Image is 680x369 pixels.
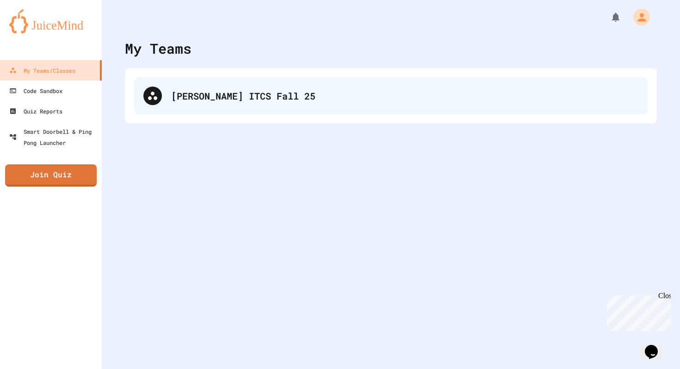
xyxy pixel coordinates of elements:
div: Quiz Reports [9,106,62,117]
div: My Teams/Classes [9,65,75,76]
div: [PERSON_NAME] ITCS Fall 25 [171,89,638,103]
div: My Notifications [593,9,624,25]
img: logo-orange.svg [9,9,93,33]
div: My Teams [125,38,192,59]
div: Chat with us now!Close [4,4,64,59]
a: Join Quiz [5,164,97,187]
div: Code Sandbox [9,85,62,96]
iframe: chat widget [603,292,671,331]
div: My Account [624,6,652,28]
div: Smart Doorbell & Ping Pong Launcher [9,126,98,148]
iframe: chat widget [641,332,671,360]
div: [PERSON_NAME] ITCS Fall 25 [134,77,648,114]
